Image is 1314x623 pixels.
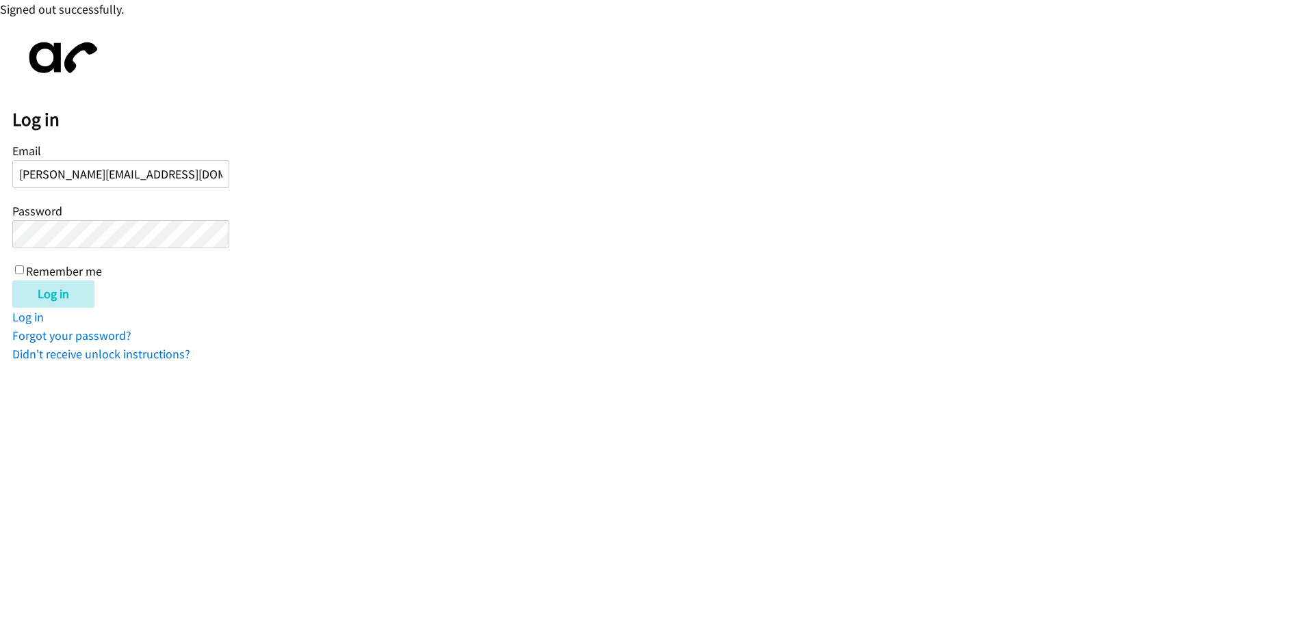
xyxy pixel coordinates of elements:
[12,309,44,325] a: Log in
[12,31,108,85] img: aphone-8a226864a2ddd6a5e75d1ebefc011f4aa8f32683c2d82f3fb0802fe031f96514.svg
[12,108,1314,131] h2: Log in
[12,280,94,308] input: Log in
[26,263,102,279] label: Remember me
[12,143,41,159] label: Email
[12,346,190,362] a: Didn't receive unlock instructions?
[12,328,131,343] a: Forgot your password?
[12,203,62,219] label: Password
